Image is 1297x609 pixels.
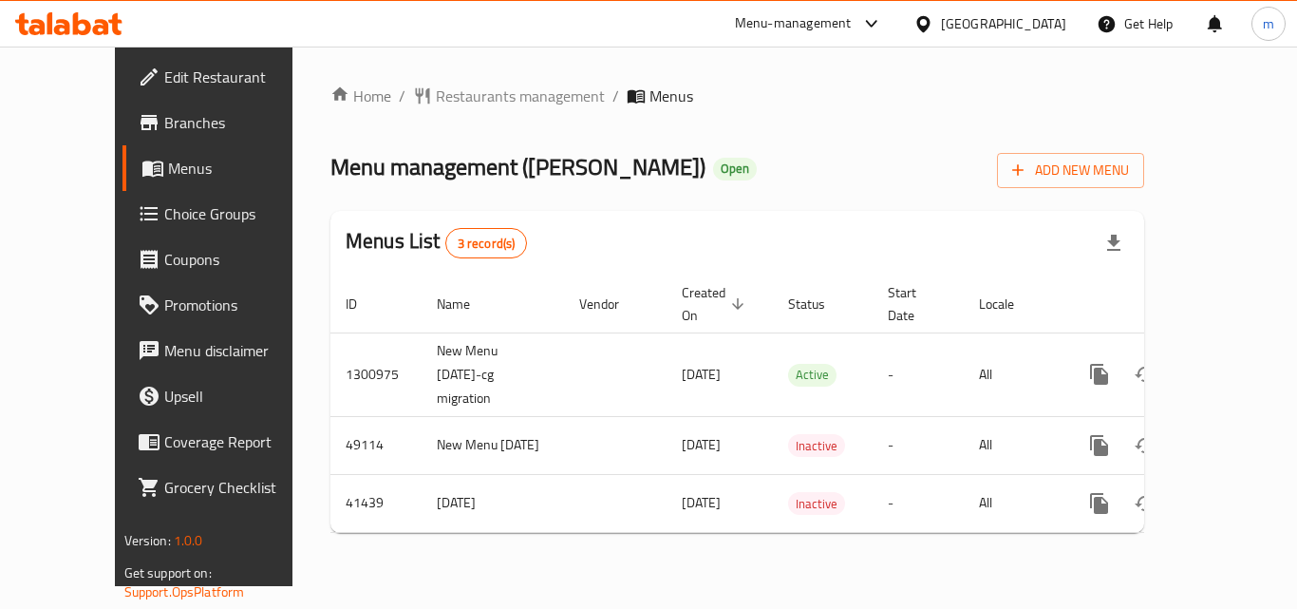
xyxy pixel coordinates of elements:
span: Active [788,364,836,386]
h2: Menus List [346,227,527,258]
a: Coupons [122,237,331,282]
div: Active [788,364,836,387]
span: m [1263,13,1274,34]
td: - [873,333,964,416]
td: - [873,416,964,474]
td: All [964,416,1062,474]
span: Status [788,293,850,315]
div: Open [713,158,757,181]
button: Change Status [1122,352,1168,397]
td: 49114 [330,416,422,474]
span: Inactive [788,493,845,515]
span: [DATE] [682,362,721,387]
span: Menu disclaimer [164,339,316,362]
button: more [1077,423,1122,468]
span: Menus [649,85,693,107]
button: Change Status [1122,423,1168,468]
a: Edit Restaurant [122,54,331,100]
span: Restaurants management [436,85,605,107]
span: Upsell [164,385,316,408]
span: Grocery Checklist [164,476,316,499]
td: - [873,474,964,532]
a: Menus [122,145,331,191]
span: ID [346,293,382,315]
table: enhanced table [330,276,1274,533]
td: New Menu [DATE] [422,416,564,474]
td: 1300975 [330,333,422,416]
li: / [612,85,619,107]
div: Total records count [445,228,528,258]
td: [DATE] [422,474,564,532]
span: Coverage Report [164,430,316,453]
button: Change Status [1122,481,1168,526]
span: Vendor [579,293,644,315]
a: Upsell [122,373,331,419]
span: Start Date [888,281,941,327]
span: Promotions [164,294,316,316]
span: Created On [682,281,750,327]
button: more [1077,481,1122,526]
span: Add New Menu [1012,159,1129,182]
th: Actions [1062,276,1274,333]
span: [DATE] [682,490,721,515]
span: [DATE] [682,432,721,457]
span: Choice Groups [164,202,316,225]
td: All [964,474,1062,532]
a: Home [330,85,391,107]
div: Inactive [788,492,845,515]
a: Support.OpsPlatform [124,580,245,604]
span: Inactive [788,435,845,457]
a: Restaurants management [413,85,605,107]
td: 41439 [330,474,422,532]
span: Branches [164,111,316,134]
a: Branches [122,100,331,145]
a: Menu disclaimer [122,328,331,373]
span: Open [713,161,757,177]
a: Grocery Checklist [122,465,331,510]
td: New Menu [DATE]-cg migration [422,333,564,416]
a: Promotions [122,282,331,328]
button: Add New Menu [997,153,1144,188]
div: [GEOGRAPHIC_DATA] [941,13,1066,34]
div: Menu-management [735,12,852,35]
span: Get support on: [124,561,212,585]
span: Locale [979,293,1039,315]
span: 3 record(s) [446,235,527,253]
a: Coverage Report [122,419,331,465]
a: Choice Groups [122,191,331,237]
span: Version: [124,528,171,553]
span: Menus [168,157,316,180]
button: more [1077,352,1122,397]
li: / [399,85,405,107]
div: Inactive [788,434,845,457]
td: All [964,333,1062,416]
span: Edit Restaurant [164,66,316,88]
nav: breadcrumb [330,85,1144,107]
span: Menu management ( [PERSON_NAME] ) [330,145,705,188]
span: Name [437,293,495,315]
span: Coupons [164,248,316,271]
span: 1.0.0 [174,528,203,553]
div: Export file [1091,220,1137,266]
